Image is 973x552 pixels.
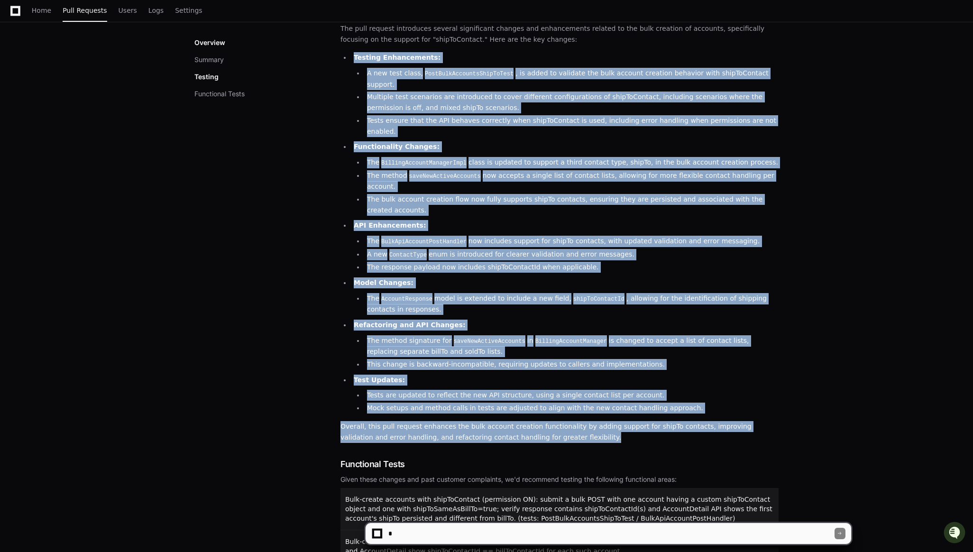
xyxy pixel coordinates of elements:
[364,293,779,315] li: The model is extended to include a new field, , allowing for the identification of shipping conta...
[407,172,483,181] code: saveNewActiveAccounts
[364,403,779,414] li: Mock setups and method calls in tests are adjusted to align with the new contact handling approach.
[364,335,779,357] li: The method signature for in is changed to accept a list of contact lists, replacing separate bill...
[943,521,968,546] iframe: Open customer support
[354,221,426,229] strong: API Enhancements:
[340,23,779,45] p: The pull request introduces several significant changes and enhancements related to the bulk crea...
[94,100,115,107] span: Pylon
[379,295,434,304] code: AccountResponse
[119,8,137,13] span: Users
[194,72,219,82] p: Testing
[364,359,779,370] li: This change is backward-incompatible, requiring updates to callers and implementations.
[533,337,609,346] code: BillingAccountManager
[364,157,779,168] li: The class is updated to support a third contact type, shipTo, in the bulk account creation process.
[354,54,441,61] strong: Testing Enhancements:
[161,74,173,85] button: Start new chat
[364,170,779,192] li: The method now accepts a single list of contact lists, allowing for more flexible contact handlin...
[364,390,779,401] li: Tests are updated to reflect the new API structure, using a single contact list per account.
[364,194,779,216] li: The bulk account creation flow now fully supports shipTo contacts, ensuring they are persisted an...
[9,71,27,88] img: 1756235613930-3d25f9e4-fa56-45dd-b3ad-e072dfbd1548
[364,236,779,247] li: The now includes support for shipTo contacts, with updated validation and error messaging.
[175,8,202,13] span: Settings
[340,458,405,471] span: Functional Tests
[571,295,626,304] code: shipToContactId
[194,55,224,64] button: Summary
[423,70,515,78] code: PostBulkAccountsShipToTest
[32,80,138,88] div: We're offline, but we'll be back soon!
[379,238,468,246] code: BulkApiAccountPostHandler
[9,38,173,53] div: Welcome
[194,38,225,47] p: Overview
[340,475,779,484] div: Given these changes and past customer complaints, we'd recommend testing the following functional...
[67,99,115,107] a: Powered byPylon
[364,92,779,113] li: Multiple test scenarios are introduced to cover different configurations of shipToContact, includ...
[387,251,429,259] code: ContactType
[354,279,413,286] strong: Model Changes:
[340,421,779,443] p: Overall, this pull request enhances the bulk account creation functionality by adding support for...
[364,115,779,137] li: Tests ensure that the API behaves correctly when shipToContact is used, including error handling ...
[9,9,28,28] img: PlayerZero
[354,321,466,329] strong: Refactoring and API Changes:
[32,8,51,13] span: Home
[32,71,156,80] div: Start new chat
[354,143,440,150] strong: Functionality Changes:
[452,337,527,346] code: saveNewActiveAccounts
[364,249,779,260] li: A new enum is introduced for clearer validation and error messages.
[379,159,468,167] code: BillingAccountManagerImpl
[364,262,779,273] li: The response payload now includes shipToContactId when applicable.
[194,89,245,99] button: Functional Tests
[148,8,164,13] span: Logs
[354,376,405,384] strong: Test Updates:
[364,68,779,90] li: A new test class, , is added to validate the bulk account creation behavior with shipToContact su...
[345,496,772,522] span: Bulk-create accounts with shipToContact (permission ON): submit a bulk POST with one account havi...
[63,8,107,13] span: Pull Requests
